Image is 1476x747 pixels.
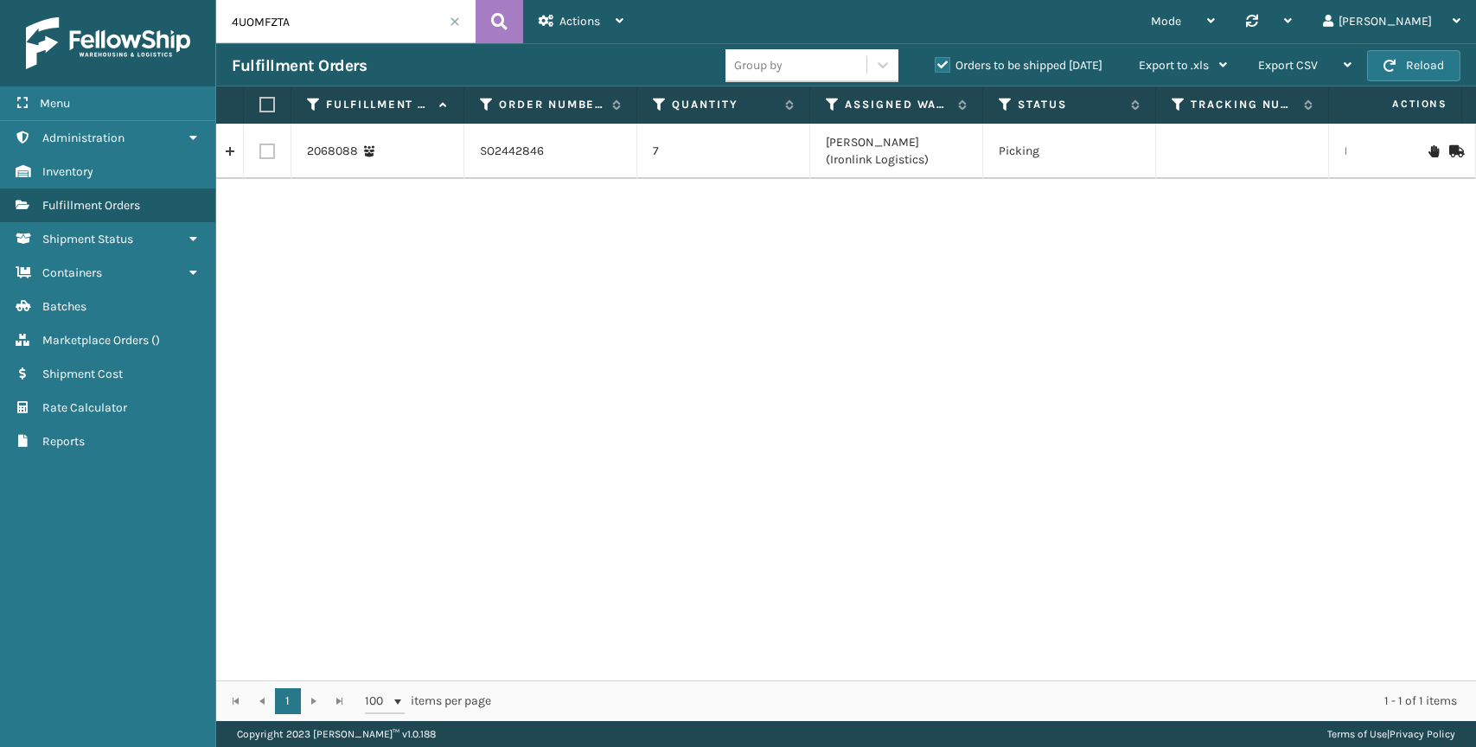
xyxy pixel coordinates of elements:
[810,124,983,179] td: [PERSON_NAME] (Ironlink Logistics)
[275,688,301,714] a: 1
[1327,721,1455,747] div: |
[1151,14,1181,29] span: Mode
[1191,97,1295,112] label: Tracking Number
[1018,97,1122,112] label: Status
[1338,90,1458,118] span: Actions
[307,143,358,160] a: 2068088
[1390,728,1455,740] a: Privacy Policy
[1327,728,1387,740] a: Terms of Use
[365,693,391,710] span: 100
[151,333,160,348] span: ( )
[26,17,190,69] img: logo
[42,198,140,213] span: Fulfillment Orders
[42,232,133,246] span: Shipment Status
[559,14,600,29] span: Actions
[326,97,431,112] label: Fulfillment Order Id
[480,143,544,160] a: SO2442846
[365,688,491,714] span: items per page
[672,97,776,112] label: Quantity
[42,400,127,415] span: Rate Calculator
[1139,58,1209,73] span: Export to .xls
[1428,145,1439,157] i: On Hold
[1449,145,1460,157] i: Mark as Shipped
[983,124,1156,179] td: Picking
[637,124,810,179] td: 7
[42,164,93,179] span: Inventory
[42,367,123,381] span: Shipment Cost
[42,299,86,314] span: Batches
[734,56,783,74] div: Group by
[42,265,102,280] span: Containers
[845,97,949,112] label: Assigned Warehouse
[1367,50,1460,81] button: Reload
[232,55,367,76] h3: Fulfillment Orders
[515,693,1457,710] div: 1 - 1 of 1 items
[42,131,125,145] span: Administration
[237,721,436,747] p: Copyright 2023 [PERSON_NAME]™ v 1.0.188
[499,97,604,112] label: Order Number
[42,434,85,449] span: Reports
[42,333,149,348] span: Marketplace Orders
[40,96,70,111] span: Menu
[935,58,1102,73] label: Orders to be shipped [DATE]
[1258,58,1318,73] span: Export CSV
